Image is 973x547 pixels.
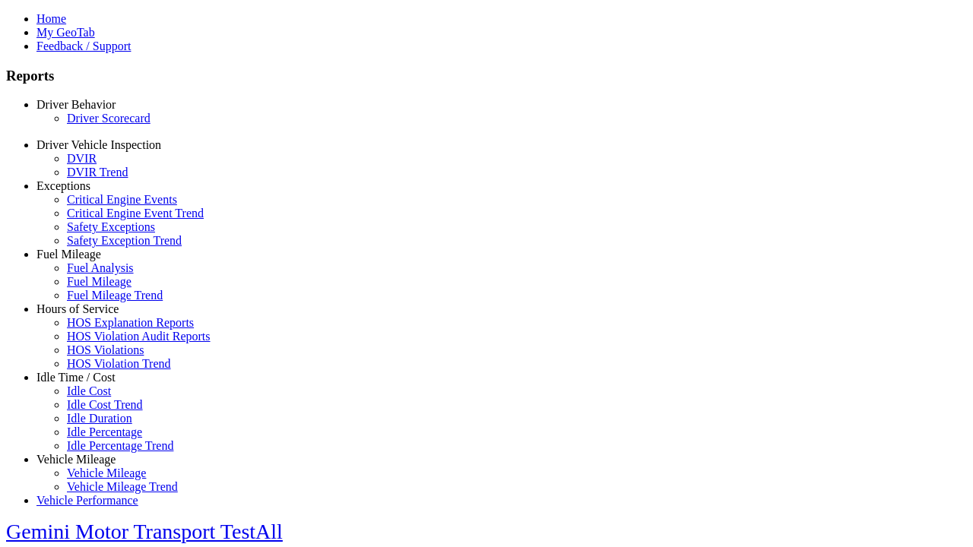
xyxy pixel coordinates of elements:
a: DVIR [67,152,97,165]
a: DVIR Trend [67,166,128,179]
a: HOS Explanation Reports [67,316,194,329]
a: Vehicle Mileage Trend [67,480,178,493]
a: Idle Percentage [67,425,142,438]
a: Idle Cost Trend [67,398,143,411]
a: Hours of Service [36,302,119,315]
a: Home [36,12,66,25]
a: Safety Exceptions [67,220,155,233]
a: Idle Cost [67,384,111,397]
a: Vehicle Performance [36,494,138,507]
a: Gemini Motor Transport TestAll [6,520,283,543]
a: Fuel Mileage Trend [67,289,163,302]
a: Critical Engine Event Trend [67,207,204,220]
a: Vehicle Mileage [36,453,116,466]
a: Feedback / Support [36,40,131,52]
a: HOS Violation Trend [67,357,171,370]
a: HOS Violation Audit Reports [67,330,211,343]
a: Idle Percentage Trend [67,439,173,452]
a: Fuel Mileage [67,275,132,288]
a: Exceptions [36,179,90,192]
h3: Reports [6,68,967,84]
a: Critical Engine Events [67,193,177,206]
a: Driver Vehicle Inspection [36,138,161,151]
a: Safety Exception Trend [67,234,182,247]
a: Vehicle Mileage [67,466,146,479]
a: Fuel Mileage [36,248,101,261]
a: Driver Scorecard [67,112,151,125]
a: My GeoTab [36,26,95,39]
a: HOS Violations [67,343,144,356]
a: Fuel Analysis [67,261,134,274]
a: Idle Time / Cost [36,371,116,384]
a: Driver Behavior [36,98,116,111]
a: Idle Duration [67,412,132,425]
